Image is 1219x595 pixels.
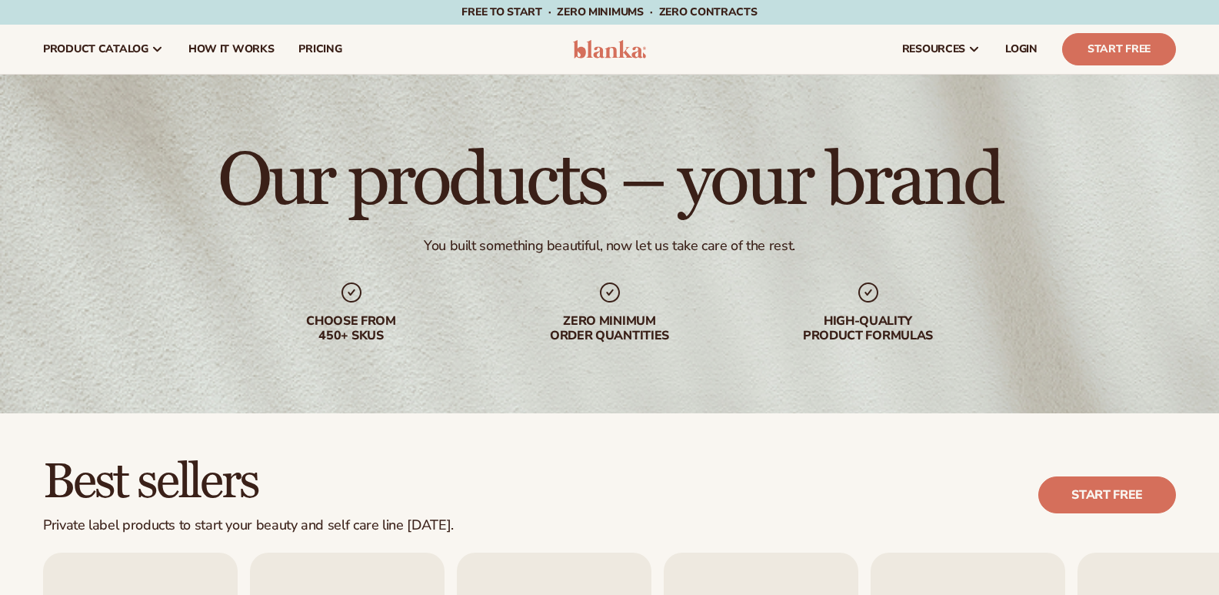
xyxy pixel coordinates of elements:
[890,25,993,74] a: resources
[43,43,148,55] span: product catalog
[1005,43,1037,55] span: LOGIN
[286,25,354,74] a: pricing
[31,25,176,74] a: product catalog
[1062,33,1176,65] a: Start Free
[298,43,341,55] span: pricing
[511,314,708,343] div: Zero minimum order quantities
[43,517,454,534] div: Private label products to start your beauty and self care line [DATE].
[573,40,646,58] img: logo
[770,314,967,343] div: High-quality product formulas
[1038,476,1176,513] a: Start free
[993,25,1050,74] a: LOGIN
[253,314,450,343] div: Choose from 450+ Skus
[902,43,965,55] span: resources
[188,43,275,55] span: How It Works
[43,456,454,508] h2: Best sellers
[176,25,287,74] a: How It Works
[218,145,1001,219] h1: Our products – your brand
[461,5,757,19] span: Free to start · ZERO minimums · ZERO contracts
[424,237,795,255] div: You built something beautiful, now let us take care of the rest.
